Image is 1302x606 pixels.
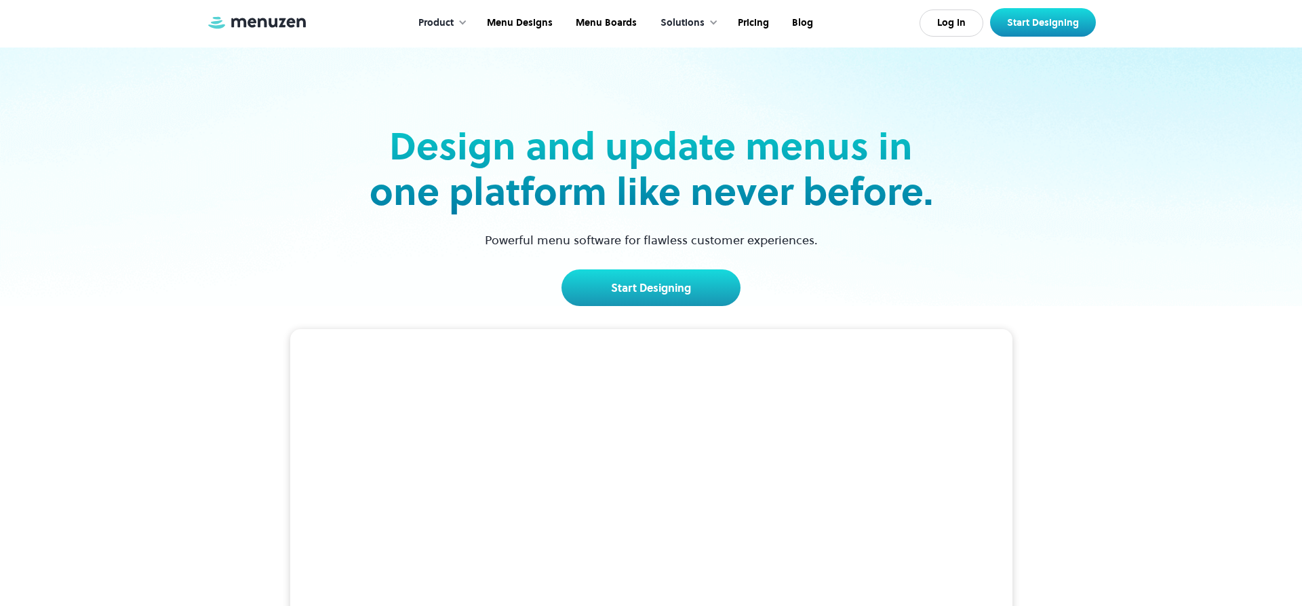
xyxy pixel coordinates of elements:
[725,2,779,44] a: Pricing
[660,16,705,31] div: Solutions
[647,2,725,44] div: Solutions
[779,2,823,44] a: Blog
[561,269,741,306] a: Start Designing
[920,10,983,37] a: Log In
[418,16,454,31] div: Product
[405,2,474,44] div: Product
[474,2,563,44] a: Menu Designs
[468,231,835,249] p: Powerful menu software for flawless customer experiences.
[365,124,937,214] h2: Design and update menus in one platform like never before.
[563,2,647,44] a: Menu Boards
[990,8,1096,37] a: Start Designing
